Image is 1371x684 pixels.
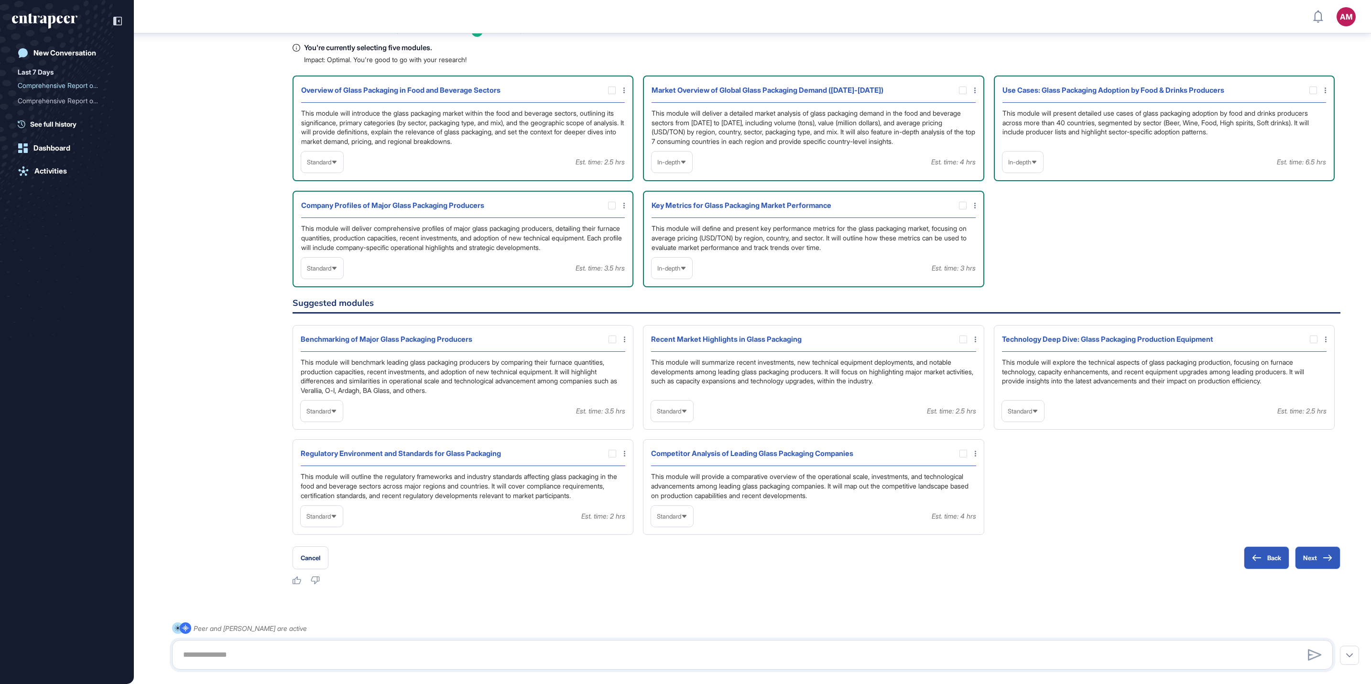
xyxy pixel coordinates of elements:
p: Impact: Optimal. You're good to go with your research! [304,56,467,64]
span: See full history [30,119,76,129]
div: This module will summarize recent investments, new technical equipment deployments, and notable d... [651,358,976,395]
div: Benchmarking of Major Glass Packaging Producers [301,333,472,346]
div: Technology Deep Dive: Glass Packaging Production Equipment [1002,333,1213,346]
div: This module will deliver comprehensive profiles of major glass packaging producers, detailing the... [301,224,625,252]
div: This module will define and present key performance metrics for the glass packaging market, focus... [652,224,975,252]
span: Standard [1008,408,1032,415]
div: Est. time: 2 hrs [581,510,625,522]
span: In-depth [1008,159,1031,166]
div: Dashboard [33,144,70,152]
div: Competitor Analysis of Leading Glass Packaging Companies [651,447,853,460]
a: Activities [12,162,122,181]
span: In-depth [657,159,680,166]
div: Comprehensive Report on R... [18,78,109,93]
div: entrapeer-logo [12,13,77,29]
a: See full history [18,119,122,129]
div: New Conversation [33,49,96,57]
span: You're currently selecting five modules. [304,42,432,54]
div: Est. time: 3.5 hrs [576,405,625,417]
span: Standard [307,159,331,166]
div: Est. time: 2.5 hrs [927,405,976,417]
button: Back [1244,546,1289,569]
button: Next [1295,546,1340,569]
div: Est. time: 3 hrs [932,262,976,274]
span: In-depth [657,265,680,272]
button: Cancel [293,546,328,569]
div: Est. time: 2.5 hrs [1277,405,1327,417]
div: This module will introduce the glass packaging market within the food and beverage sectors, outli... [301,109,625,146]
span: Standard [657,513,681,520]
span: Standard [306,513,331,520]
h6: Suggested modules [293,299,1340,314]
span: Standard [307,265,331,272]
div: Est. time: 4 hrs [931,156,976,168]
div: This module will benchmark leading glass packaging producers by comparing their furnace quantitie... [301,358,625,395]
div: Est. time: 4 hrs [932,510,976,522]
div: Comprehensive Report on Regional Demand for Glass Packaging in Various Sectors with Detailed Anal... [18,93,116,109]
div: Last 7 Days [18,66,54,78]
a: Dashboard [12,139,122,158]
span: Standard [657,408,681,415]
div: Activities [34,167,67,175]
div: Recent Market Highlights in Glass Packaging [651,333,802,346]
div: Est. time: 3.5 hrs [576,262,625,274]
div: Est. time: 2.5 hrs [576,156,625,168]
div: Company Profiles of Major Glass Packaging Producers [301,199,484,212]
div: This module will provide a comparative overview of the operational scale, investments, and techno... [651,472,976,500]
div: Comprehensive Report on R... [18,93,109,109]
a: New Conversation [12,43,122,63]
span: Standard [306,408,331,415]
div: This module will present detailed use cases of glass packaging adoption by food and drinks produc... [1002,109,1326,146]
div: This module will explore the technical aspects of glass packaging production, focusing on furnace... [1002,358,1327,395]
div: Regulatory Environment and Standards for Glass Packaging [301,447,501,460]
div: Key Metrics for Glass Packaging Market Performance [652,199,831,212]
div: Market Overview of Global Glass Packaging Demand ([DATE]-[DATE]) [652,84,883,97]
div: Use Cases: Glass Packaging Adoption by Food & Drinks Producers [1002,84,1224,97]
div: This module will deliver a detailed market analysis of glass packaging demand in the food and bev... [652,109,975,146]
div: Comprehensive Report on Regional Demand for Glass Packaging Across Multiple Sectors and Countries [18,78,116,93]
div: Est. time: 6.5 hrs [1277,156,1326,168]
div: Peer and [PERSON_NAME] are active [194,622,307,634]
div: Overview of Glass Packaging in Food and Beverage Sectors [301,84,501,97]
div: This module will outline the regulatory frameworks and industry standards affecting glass packagi... [301,472,625,500]
button: AM [1337,7,1356,26]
